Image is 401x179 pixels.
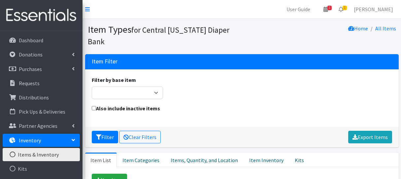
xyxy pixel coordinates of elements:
[19,108,65,115] p: Pick Ups & Deliveries
[119,131,161,143] a: Clear Filters
[348,131,392,143] a: Export Items
[3,162,80,175] a: Kits
[19,123,57,129] p: Partner Agencies
[117,153,165,167] a: Item Categories
[88,25,229,46] small: for Central [US_STATE] Diaper Bank
[3,62,80,76] a: Purchases
[3,148,80,161] a: Items & Inventory
[343,6,347,10] span: 1
[92,76,136,84] label: Filter by base item
[3,91,80,104] a: Distributions
[318,3,333,16] a: 1
[19,51,43,58] p: Donations
[3,77,80,90] a: Requests
[349,3,398,16] a: [PERSON_NAME]
[92,58,117,65] h3: Item Filter
[19,80,40,87] p: Requests
[3,48,80,61] a: Donations
[92,106,96,110] input: Also include inactive items
[92,104,160,112] label: Also include inactive items
[19,66,42,72] p: Purchases
[85,153,117,167] a: Item List
[3,34,80,47] a: Dashboard
[88,24,240,47] h1: Item Types
[244,153,289,167] a: Item Inventory
[333,3,349,16] a: 1
[375,25,396,32] a: All Items
[19,137,41,144] p: Inventory
[3,4,80,26] img: HumanEssentials
[327,6,332,10] span: 1
[281,3,316,16] a: User Guide
[3,134,80,147] a: Inventory
[3,105,80,118] a: Pick Ups & Deliveries
[165,153,244,167] a: Items, Quantity, and Location
[348,25,368,32] a: Home
[3,119,80,132] a: Partner Agencies
[289,153,310,167] a: Kits
[19,94,49,101] p: Distributions
[92,131,118,143] button: Filter
[19,37,43,44] p: Dashboard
